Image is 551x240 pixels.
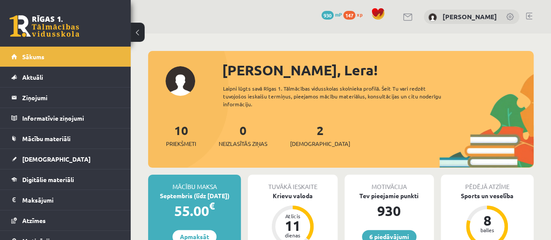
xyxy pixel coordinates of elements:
div: dienas [280,233,306,238]
legend: Maksājumi [22,190,120,210]
a: [DEMOGRAPHIC_DATA] [11,149,120,169]
div: Pēdējā atzīme [441,175,534,191]
a: 0Neizlasītās ziņas [219,122,267,148]
div: 930 [345,200,434,221]
legend: Ziņojumi [22,88,120,108]
div: 55.00 [148,200,241,221]
a: 10Priekšmeti [166,122,196,148]
span: Sākums [22,53,44,61]
a: Informatīvie ziņojumi [11,108,120,128]
a: Mācību materiāli [11,128,120,149]
a: Sākums [11,47,120,67]
a: 930 mP [321,11,342,18]
span: Mācību materiāli [22,135,71,142]
a: 2[DEMOGRAPHIC_DATA] [290,122,350,148]
div: Tuvākā ieskaite [248,175,337,191]
a: [PERSON_NAME] [443,12,497,21]
a: 147 xp [343,11,367,18]
span: 147 [343,11,355,20]
span: Priekšmeti [166,139,196,148]
a: Digitālie materiāli [11,169,120,189]
span: Neizlasītās ziņas [219,139,267,148]
span: Digitālie materiāli [22,176,74,183]
div: Septembris (līdz [DATE]) [148,191,241,200]
span: € [209,199,215,212]
div: Tev pieejamie punkti [345,191,434,200]
span: mP [335,11,342,18]
div: Laipni lūgts savā Rīgas 1. Tālmācības vidusskolas skolnieka profilā. Šeit Tu vari redzēt tuvojošo... [223,85,454,108]
span: xp [357,11,362,18]
img: Lera Panteviča [428,13,437,22]
div: Krievu valoda [248,191,337,200]
div: Motivācija [345,175,434,191]
div: Atlicis [280,213,306,219]
span: [DEMOGRAPHIC_DATA] [290,139,350,148]
div: Mācību maksa [148,175,241,191]
legend: Informatīvie ziņojumi [22,108,120,128]
div: 11 [280,219,306,233]
a: Rīgas 1. Tālmācības vidusskola [10,15,79,37]
span: [DEMOGRAPHIC_DATA] [22,155,91,163]
a: Ziņojumi [11,88,120,108]
span: Aktuāli [22,73,43,81]
span: Atzīmes [22,216,46,224]
div: 8 [474,213,500,227]
a: Aktuāli [11,67,120,87]
div: Sports un veselība [441,191,534,200]
div: balles [474,227,500,233]
span: 930 [321,11,334,20]
div: [PERSON_NAME], Lera! [222,60,534,81]
a: Maksājumi [11,190,120,210]
a: Atzīmes [11,210,120,230]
